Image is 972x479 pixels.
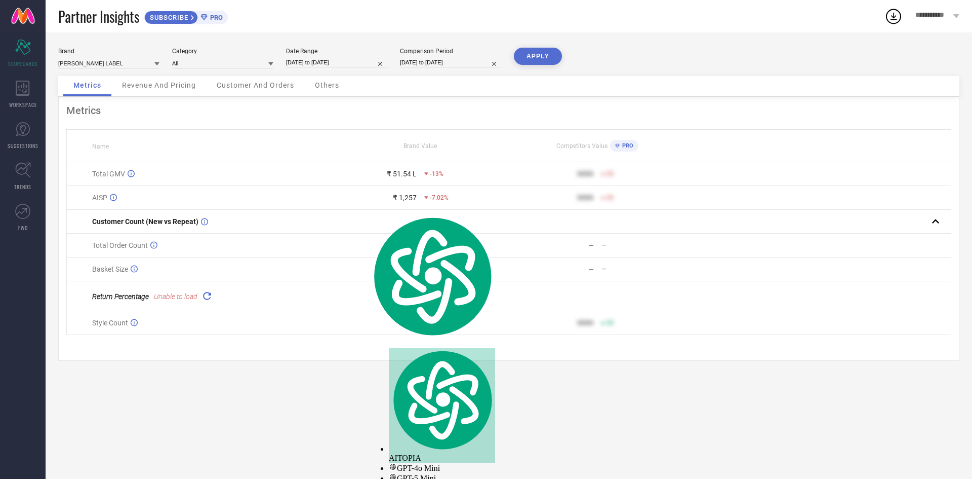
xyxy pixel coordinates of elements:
div: AITOPIA [389,348,495,463]
span: Revenue And Pricing [122,81,196,89]
div: Category [172,48,273,55]
div: — [588,241,594,249]
div: Reload "Return Percentage " [200,289,214,303]
div: ₹ 1,257 [393,194,417,202]
span: Unable to load [154,292,197,301]
img: logo.svg [369,214,495,338]
span: SUGGESTIONS [8,142,38,150]
div: Open download list [884,7,903,25]
div: Date Range [286,48,387,55]
div: ₹ 51.54 L [387,170,417,178]
div: GPT-4o Mini [389,463,495,473]
div: Metrics [66,104,951,117]
img: logo.svg [389,348,495,452]
span: Partner Insights [58,6,139,27]
span: -13% [430,170,443,177]
span: Customer And Orders [217,81,294,89]
div: — [601,242,685,249]
span: AISP [92,194,107,202]
span: Return Percentage [92,292,149,301]
span: FWD [18,224,28,232]
span: 50 [606,319,614,326]
div: Comparison Period [400,48,501,55]
div: — [601,266,685,273]
span: Style Count [92,319,128,327]
span: PRO [620,142,633,149]
a: SUBSCRIBEPRO [144,8,228,24]
span: WORKSPACE [9,101,37,108]
span: Others [315,81,339,89]
span: Basket Size [92,265,128,273]
button: APPLY [514,48,562,65]
img: gpt-black.svg [389,463,397,471]
input: Select date range [286,57,387,68]
span: Total Order Count [92,241,148,249]
div: — [588,265,594,273]
div: 9999 [577,194,593,202]
span: TRENDS [14,183,31,191]
span: Metrics [73,81,101,89]
span: SCORECARDS [8,60,38,67]
span: SUBSCRIBE [145,14,191,21]
div: 9999 [577,170,593,178]
span: Total GMV [92,170,125,178]
span: -7.02% [430,194,449,201]
span: Competitors Value [556,142,607,150]
span: Customer Count (New vs Repeat) [92,217,198,226]
span: PRO [208,14,223,21]
span: 50 [606,194,614,201]
div: 9999 [577,319,593,327]
span: Brand Value [403,142,437,150]
input: Select comparison period [400,57,501,68]
span: Name [92,143,109,150]
div: Brand [58,48,159,55]
span: 50 [606,170,614,177]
